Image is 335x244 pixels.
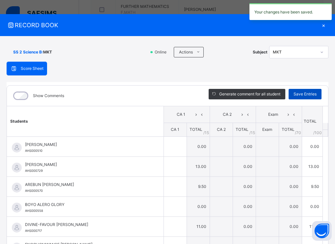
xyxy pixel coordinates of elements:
[217,127,226,132] span: CA 2
[253,49,268,55] span: Subject
[179,49,193,55] span: Actions
[33,93,64,99] label: Show Comments
[249,130,255,136] span: / 15
[25,162,149,168] span: [PERSON_NAME]
[215,112,240,117] span: CA 2
[261,112,286,117] span: Exam
[21,66,43,71] span: Score Sheet
[25,222,149,228] span: DIVINE-FAVOUR [PERSON_NAME]
[25,169,43,173] span: AHS000729
[203,130,209,136] span: / 15
[233,176,256,196] td: 0.00
[294,91,317,97] span: Save Entries
[282,127,295,132] span: TOTAL
[12,143,22,152] img: default.svg
[295,130,301,136] span: / 70
[279,136,302,156] td: 0.00
[25,182,149,188] span: AREBUN [PERSON_NAME]
[302,176,322,196] td: 9.50
[7,21,319,30] span: RECORD BOOK
[154,49,170,55] span: Online
[236,127,248,132] span: TOTAL
[302,106,322,137] th: TOTAL
[219,91,280,97] span: Generate comment for all student
[12,203,22,213] img: default.svg
[302,216,322,236] td: 11.00
[233,136,256,156] td: 0.00
[12,183,22,193] img: default.svg
[13,49,43,55] span: SS 2 Science B :
[233,216,256,236] td: 0.00
[25,149,42,152] span: AHS000510
[169,112,193,117] span: CA 1
[25,202,149,208] span: BOYO ALERO GLORY
[12,163,22,173] img: default.svg
[43,49,52,55] span: MKT
[279,216,302,236] td: 0.00
[319,21,328,30] div: ×
[233,156,256,176] td: 0.00
[312,221,332,241] button: Open asap
[273,49,316,55] div: MKT
[25,229,42,233] span: AHS000717
[302,136,322,156] td: 0.00
[187,196,210,216] td: 0.00
[262,127,272,132] span: Exam
[302,196,322,216] td: 0.00
[279,196,302,216] td: 0.00
[190,127,202,132] span: TOTAL
[249,3,332,20] div: Your changes have been saved.
[313,130,322,136] span: /100
[171,127,179,132] span: CA 1
[187,216,210,236] td: 11.00
[25,142,149,148] span: [PERSON_NAME]
[187,156,210,176] td: 13.00
[25,189,43,193] span: AHS000570
[233,196,256,216] td: 0.00
[279,156,302,176] td: 0.00
[12,223,22,233] img: default.svg
[187,176,210,196] td: 9.50
[187,136,210,156] td: 0.00
[10,119,28,124] span: Students
[25,209,43,213] span: AHS000558
[302,156,322,176] td: 13.00
[279,176,302,196] td: 0.00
